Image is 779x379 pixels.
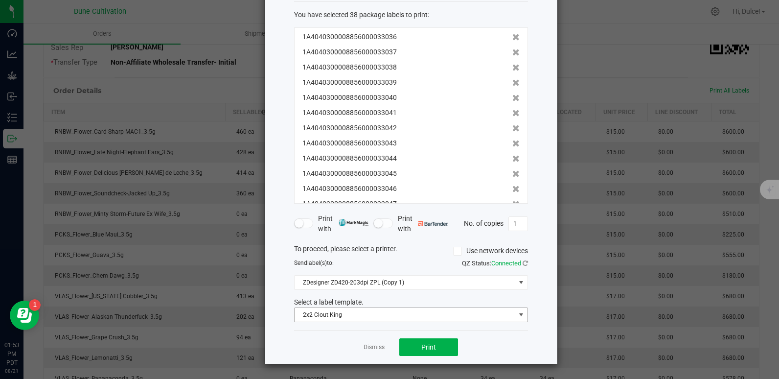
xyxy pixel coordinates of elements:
[294,11,428,19] span: You have selected 38 package labels to print
[287,244,535,259] div: To proceed, please select a printer.
[302,153,397,164] span: 1A4040300008856000033044
[302,199,397,209] span: 1A4040300008856000033047
[302,32,397,42] span: 1A4040300008856000033036
[364,343,385,352] a: Dismiss
[302,62,397,72] span: 1A4040300008856000033038
[294,260,334,266] span: Send to:
[453,246,528,256] label: Use network devices
[462,260,528,267] span: QZ Status:
[302,47,397,57] span: 1A4040300008856000033037
[318,213,368,234] span: Print with
[295,276,515,289] span: ZDesigner ZD420-203dpi ZPL (Copy 1)
[418,221,448,226] img: bartender.png
[398,213,448,234] span: Print with
[421,343,436,351] span: Print
[302,184,397,194] span: 1A4040300008856000033046
[302,123,397,133] span: 1A4040300008856000033042
[302,168,397,179] span: 1A4040300008856000033045
[294,10,528,20] div: :
[302,138,397,148] span: 1A4040300008856000033043
[295,308,515,322] span: 2x2 Clout King
[399,338,458,356] button: Print
[339,219,368,226] img: mark_magic_cybra.png
[307,260,327,266] span: label(s)
[491,260,521,267] span: Connected
[302,108,397,118] span: 1A4040300008856000033041
[302,77,397,88] span: 1A4040300008856000033039
[287,297,535,308] div: Select a label template.
[29,299,41,311] iframe: Resource center unread badge
[10,301,39,330] iframe: Resource center
[302,93,397,103] span: 1A4040300008856000033040
[464,219,504,227] span: No. of copies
